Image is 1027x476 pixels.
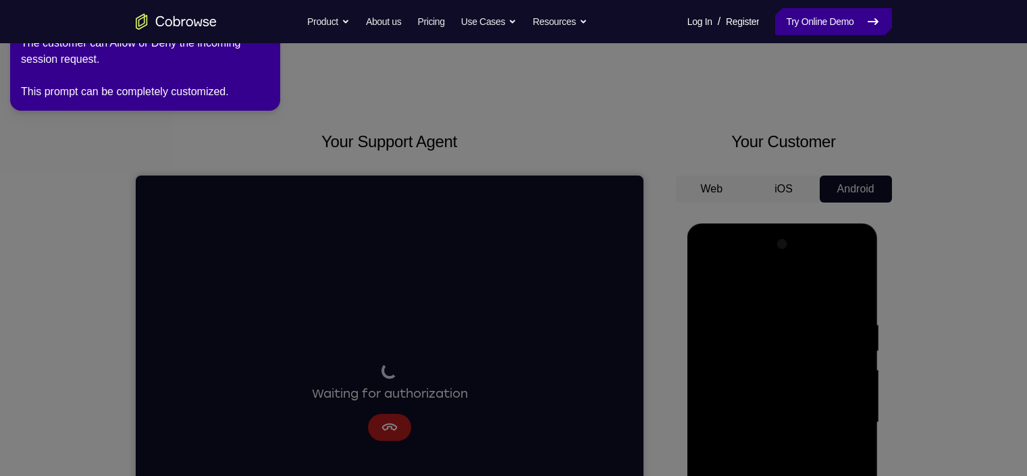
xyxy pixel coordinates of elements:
a: Register [726,8,759,35]
a: Log In [687,8,712,35]
button: Use Cases [461,8,517,35]
div: Waiting for authorization [176,187,332,228]
button: Resources [533,8,587,35]
div: The customer can Allow or Deny the incoming session request. This prompt can be completely custom... [21,35,269,100]
button: Cancel [232,238,275,265]
a: About us [366,8,401,35]
a: Go to the home page [136,14,217,30]
span: / [718,14,720,30]
button: Product [307,8,350,35]
a: Try Online Demo [775,8,891,35]
a: Pricing [417,8,444,35]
